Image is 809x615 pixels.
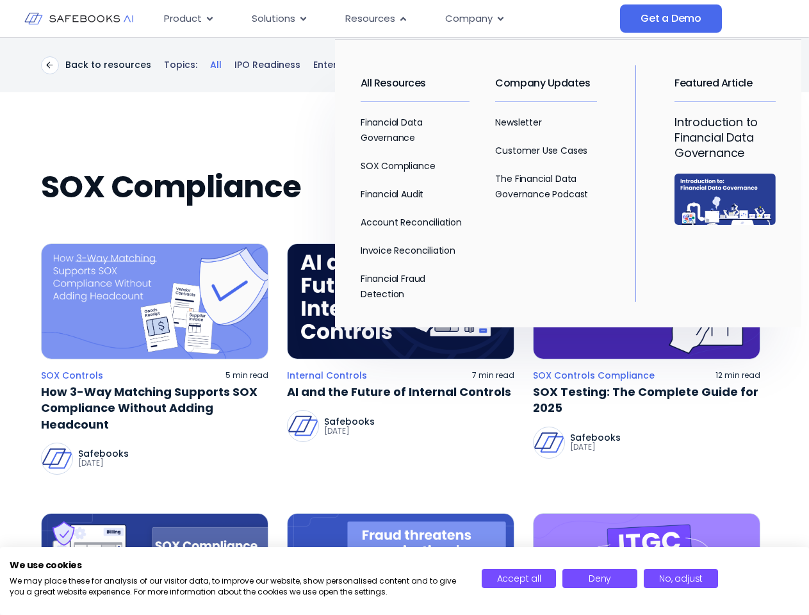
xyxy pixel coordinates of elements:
[562,569,637,588] button: Deny all cookies
[674,114,758,161] a: Introduction to Financial Data Governance
[345,12,395,26] span: Resources
[533,384,760,416] a: SOX Testing: The Complete Guide for 2025
[78,458,129,468] p: [DATE]
[225,370,268,381] p: 5 min read
[361,160,435,172] a: SOX Compliance
[287,384,514,400] a: AI and the Future of Internal Controls
[644,569,719,588] button: Adjust cookie preferences
[589,572,611,585] span: Deny
[482,569,557,588] button: Accept all cookies
[287,243,514,359] img: a hand holding a piece of paper with the words,'a and the future
[154,6,620,31] nav: Menu
[641,12,701,25] span: Get a Demo
[715,370,760,381] p: 12 min read
[495,144,587,157] a: Customer Use Cases
[495,172,588,201] a: The Financial Data Governance Podcast
[361,116,422,144] a: Financial Data Governance
[41,169,769,205] h2: SOX Compliance
[674,65,776,101] h2: Featured Article
[41,243,268,359] img: a pair of masks with the words how 3 - way matching supports sox to
[252,12,295,26] span: Solutions
[210,59,222,72] a: All
[361,188,423,201] a: Financial Audit
[497,572,541,585] span: Accept all
[361,76,426,90] a: All Resources
[287,370,367,381] a: Internal Controls
[234,59,300,72] a: IPO Readiness
[472,370,514,381] p: 7 min read
[534,427,564,458] img: Safebooks
[620,4,722,33] a: Get a Demo
[659,572,703,585] span: No, adjust
[164,12,202,26] span: Product
[164,59,197,72] p: Topics:
[361,272,425,300] a: Financial Fraud Detection
[533,370,655,381] a: SOX Controls Compliance
[10,576,462,598] p: We may place these for analysis of our visitor data, to improve our website, show personalised co...
[41,384,268,432] a: How 3-Way Matching Supports SOX Compliance Without Adding Headcount
[570,433,621,442] p: Safebooks
[41,370,103,381] a: SOX Controls
[495,65,597,101] h2: Company Updates
[324,426,375,436] p: [DATE]
[313,59,446,72] a: Enterprise Risk Management
[10,559,462,571] h2: We use cookies
[288,411,318,441] img: Safebooks
[78,449,129,458] p: Safebooks
[324,417,375,426] p: Safebooks
[361,216,462,229] a: Account Reconciliation
[495,116,541,129] a: Newsletter
[361,244,455,257] a: Invoice Reconciliation
[65,59,151,70] p: Back to resources
[41,56,151,74] a: Back to resources
[42,443,72,474] img: Safebooks
[154,6,620,31] div: Menu Toggle
[445,12,493,26] span: Company
[570,442,621,452] p: [DATE]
